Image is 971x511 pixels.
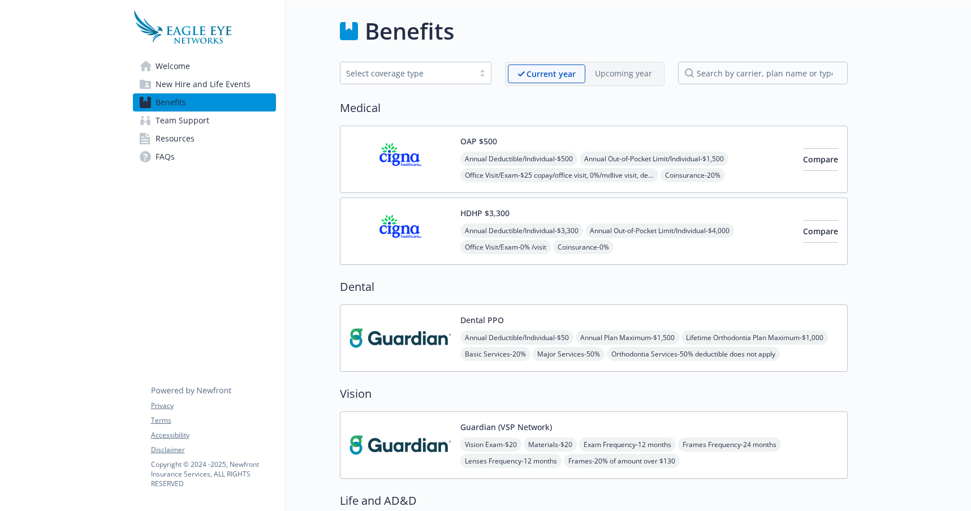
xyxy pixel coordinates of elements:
span: Team Support [156,111,209,130]
span: Office Visit/Exam - 0% /visit [460,240,551,254]
span: Benefits [156,93,186,111]
span: Compare [803,226,838,237]
p: Upcoming year [595,67,652,79]
span: Coinsurance - 0% [553,240,614,254]
h2: Life and AD&D [340,492,848,509]
button: Dental PPO [460,314,504,326]
img: Guardian carrier logo [349,421,451,469]
span: Annual Out-of-Pocket Limit/Individual - $1,500 [580,152,728,166]
span: Frames Frequency - 24 months [678,437,781,452]
span: Annual Deductible/Individual - $3,300 [460,224,583,238]
p: Copyright © 2024 - 2025 , Newfront Insurance Services, ALL RIGHTS RESERVED [151,460,275,488]
span: Basic Services - 20% [460,347,530,361]
a: Resources [133,130,276,148]
a: Disclaimer [151,445,275,455]
span: New Hire and Life Events [156,75,251,93]
img: Guardian carrier logo [349,314,451,362]
span: Coinsurance - 20% [661,168,725,182]
span: FAQs [156,148,175,166]
span: Exam Frequency - 12 months [579,437,676,452]
img: CIGNA carrier logo [349,207,451,255]
a: New Hire and Life Events [133,75,276,93]
span: Upcoming year [585,65,662,83]
p: Current year [527,68,576,80]
a: Team Support [133,111,276,130]
a: Benefits [133,93,276,111]
a: FAQs [133,148,276,166]
h2: Vision [340,385,848,402]
img: CIGNA carrier logo [349,135,451,183]
span: Frames - 20% of amount over $130 [564,454,680,468]
span: Major Services - 50% [533,347,605,361]
span: Welcome [156,57,190,75]
a: Privacy [151,401,275,411]
a: Welcome [133,57,276,75]
span: Orthodontia Services - 50% deductible does not apply [607,347,780,361]
h2: Dental [340,278,848,295]
span: Lifetime Orthodontia Plan Maximum - $1,000 [681,330,828,345]
span: Office Visit/Exam - $25 copay/office visit, 0%/mdlive visit, deductible does not apply [460,168,658,182]
button: Guardian (VSP Network) [460,421,552,433]
button: Compare [803,220,838,243]
a: Accessibility [151,430,275,440]
a: Terms [151,415,275,426]
span: Annual Deductible/Individual - $500 [460,152,577,166]
button: OAP $500 [460,135,497,147]
h2: Medical [340,100,848,117]
span: Resources [156,130,195,148]
span: Materials - $20 [524,437,577,452]
div: Select coverage type [346,67,468,79]
span: Lenses Frequency - 12 months [460,454,562,468]
span: Annual Plan Maximum - $1,500 [576,330,679,345]
span: Annual Out-of-Pocket Limit/Individual - $4,000 [585,224,734,238]
span: Vision Exam - $20 [460,437,521,452]
span: Annual Deductible/Individual - $50 [460,330,573,345]
button: HDHP $3,300 [460,207,510,219]
span: Compare [803,154,838,165]
button: Compare [803,148,838,171]
h1: Benefits [365,14,454,48]
input: search by carrier, plan name or type [678,62,848,84]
